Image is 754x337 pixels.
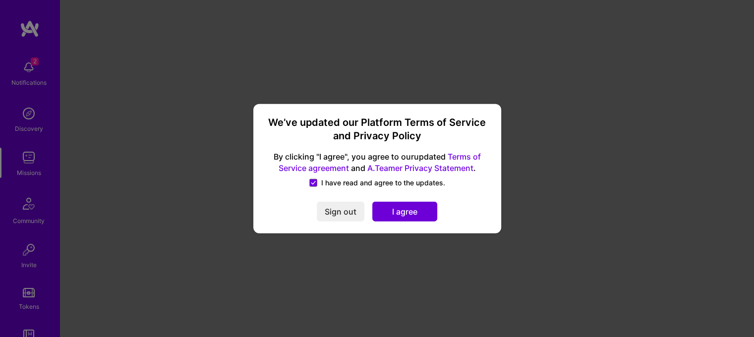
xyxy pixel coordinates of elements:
button: Sign out [317,201,364,221]
a: A.Teamer Privacy Statement [367,163,473,172]
h3: We’ve updated our Platform Terms of Service and Privacy Policy [265,116,489,143]
span: By clicking "I agree", you agree to our updated and . [265,151,489,174]
a: Terms of Service agreement [279,152,481,173]
span: I have read and agree to the updates. [321,177,445,187]
button: I agree [372,201,437,221]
